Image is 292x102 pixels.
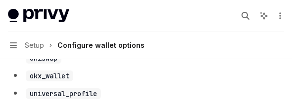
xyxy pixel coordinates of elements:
[25,39,44,51] span: Setup
[8,9,69,23] img: light logo
[57,39,145,51] div: Configure wallet options
[26,70,73,81] code: okx_wallet
[274,9,284,23] button: More actions
[26,88,101,99] code: universal_profile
